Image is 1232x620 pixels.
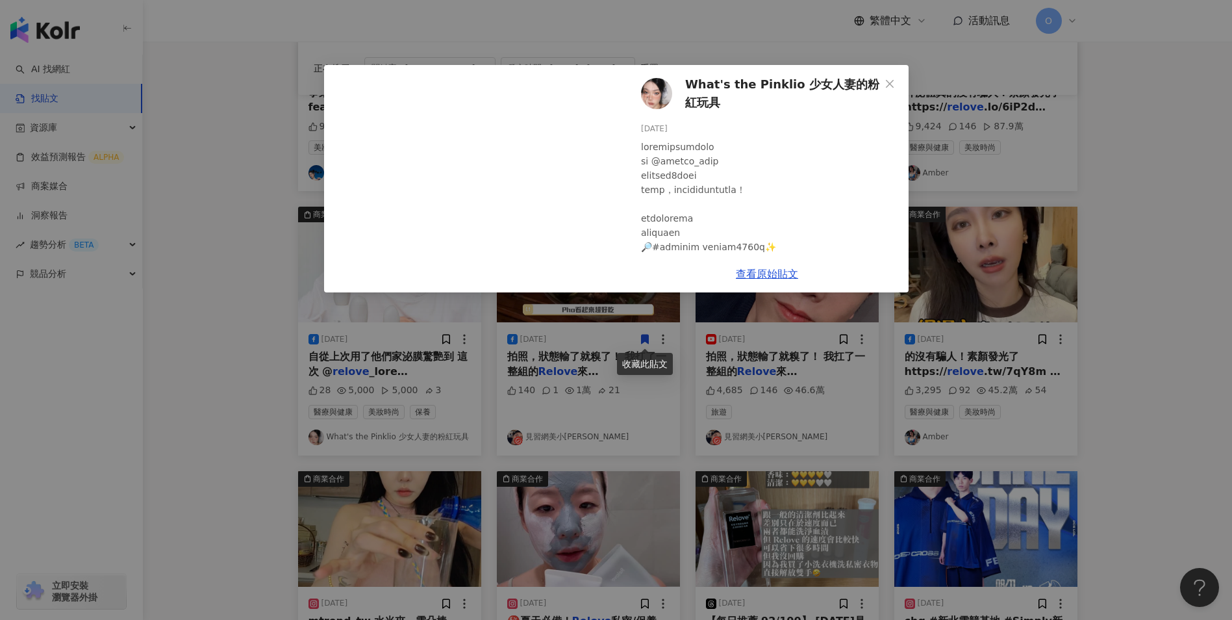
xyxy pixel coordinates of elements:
[641,78,672,109] img: KOL Avatar
[641,75,880,112] a: KOL AvatarWhat's the Pinklio 少女人妻的粉紅玩具
[885,79,895,89] span: close
[685,75,880,112] span: What's the Pinklio 少女人妻的粉紅玩具
[641,123,898,135] div: [DATE]
[877,71,903,97] button: Close
[736,268,798,280] a: 查看原始貼文
[617,353,673,375] div: 收藏此貼文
